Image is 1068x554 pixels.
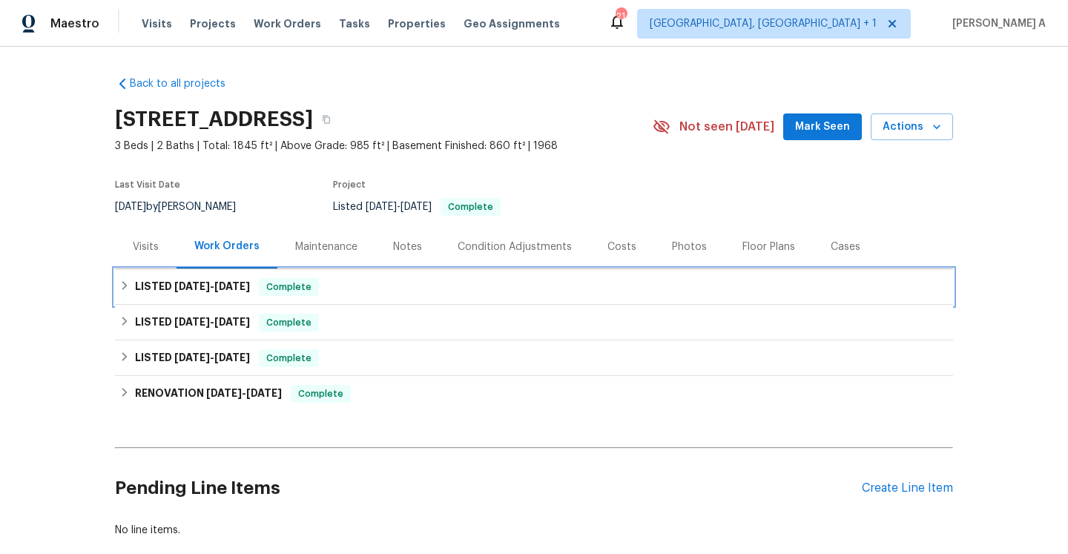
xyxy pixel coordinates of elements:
[115,112,313,127] h2: [STREET_ADDRESS]
[174,352,210,363] span: [DATE]
[115,198,254,216] div: by [PERSON_NAME]
[333,180,366,189] span: Project
[206,388,282,398] span: -
[295,240,357,254] div: Maintenance
[862,481,953,495] div: Create Line Item
[254,16,321,31] span: Work Orders
[133,240,159,254] div: Visits
[174,281,210,291] span: [DATE]
[400,202,432,212] span: [DATE]
[50,16,99,31] span: Maestro
[174,352,250,363] span: -
[115,202,146,212] span: [DATE]
[135,349,250,367] h6: LISTED
[260,315,317,330] span: Complete
[194,239,260,254] div: Work Orders
[831,240,860,254] div: Cases
[260,280,317,294] span: Complete
[783,113,862,141] button: Mark Seen
[115,454,862,523] h2: Pending Line Items
[679,119,774,134] span: Not seen [DATE]
[214,281,250,291] span: [DATE]
[135,314,250,332] h6: LISTED
[174,281,250,291] span: -
[616,9,626,24] div: 21
[333,202,501,212] span: Listed
[650,16,877,31] span: [GEOGRAPHIC_DATA], [GEOGRAPHIC_DATA] + 1
[871,113,953,141] button: Actions
[135,278,250,296] h6: LISTED
[883,118,941,136] span: Actions
[366,202,432,212] span: -
[442,202,499,211] span: Complete
[795,118,850,136] span: Mark Seen
[313,106,340,133] button: Copy Address
[214,352,250,363] span: [DATE]
[206,388,242,398] span: [DATE]
[214,317,250,327] span: [DATE]
[260,351,317,366] span: Complete
[393,240,422,254] div: Notes
[115,76,257,91] a: Back to all projects
[607,240,636,254] div: Costs
[190,16,236,31] span: Projects
[115,269,953,305] div: LISTED [DATE]-[DATE]Complete
[388,16,446,31] span: Properties
[135,385,282,403] h6: RENOVATION
[115,340,953,376] div: LISTED [DATE]-[DATE]Complete
[115,523,953,538] div: No line items.
[366,202,397,212] span: [DATE]
[946,16,1046,31] span: [PERSON_NAME] A
[174,317,250,327] span: -
[174,317,210,327] span: [DATE]
[464,16,560,31] span: Geo Assignments
[292,386,349,401] span: Complete
[742,240,795,254] div: Floor Plans
[339,19,370,29] span: Tasks
[115,139,653,154] span: 3 Beds | 2 Baths | Total: 1845 ft² | Above Grade: 985 ft² | Basement Finished: 860 ft² | 1968
[115,305,953,340] div: LISTED [DATE]-[DATE]Complete
[458,240,572,254] div: Condition Adjustments
[246,388,282,398] span: [DATE]
[115,180,180,189] span: Last Visit Date
[115,376,953,412] div: RENOVATION [DATE]-[DATE]Complete
[142,16,172,31] span: Visits
[672,240,707,254] div: Photos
